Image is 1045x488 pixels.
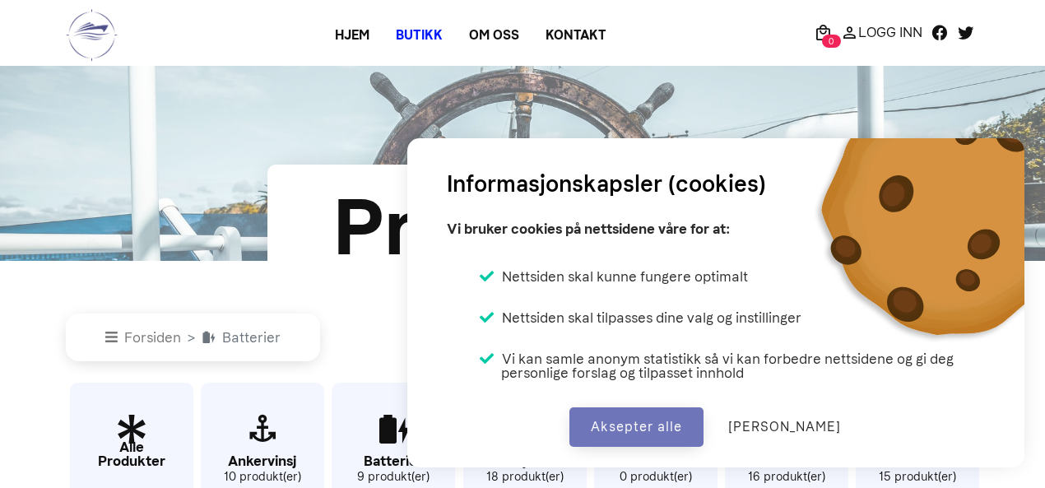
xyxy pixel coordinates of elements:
p: Batterier [332,454,455,468]
a: Forsiden [105,329,181,346]
button: Aksepter alle [569,407,704,447]
a: Hjem [322,21,383,50]
div: Produkter [321,169,725,287]
small: 16 produkt(er) [725,468,848,486]
p: Alle Produkter [70,440,193,468]
h3: Informasjonskapsler (cookies) [447,167,766,202]
li: Nettsiden skal tilpasses dine valg og instillinger [480,310,801,325]
small: 9 produkt(er) [332,468,455,486]
small: 15 produkt(er) [856,468,979,486]
p: Vi bruker cookies på nettsidene våre for at: [447,215,730,243]
small: 18 produkt(er) [463,468,587,486]
a: Om oss [456,21,532,50]
a: Kontakt [532,21,620,50]
li: Vi kan samle anonym statistikk så vi kan forbedre nettsidene og gi deg personlige forslag og tilp... [480,351,985,380]
nav: breadcrumb [66,314,979,361]
span: 0 [822,35,841,48]
a: 0 [810,22,836,42]
img: logo [66,8,118,62]
p: Ankervinsj [201,454,324,468]
li: Nettsiden skal kunne fungere optimalt [480,269,748,284]
button: [PERSON_NAME] [707,407,862,447]
span: Batterier [202,329,281,346]
a: Logg Inn [836,22,927,42]
a: Butikk [383,21,456,50]
small: 0 produkt(er) [594,468,718,486]
small: 10 produkt(er) [201,468,324,486]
